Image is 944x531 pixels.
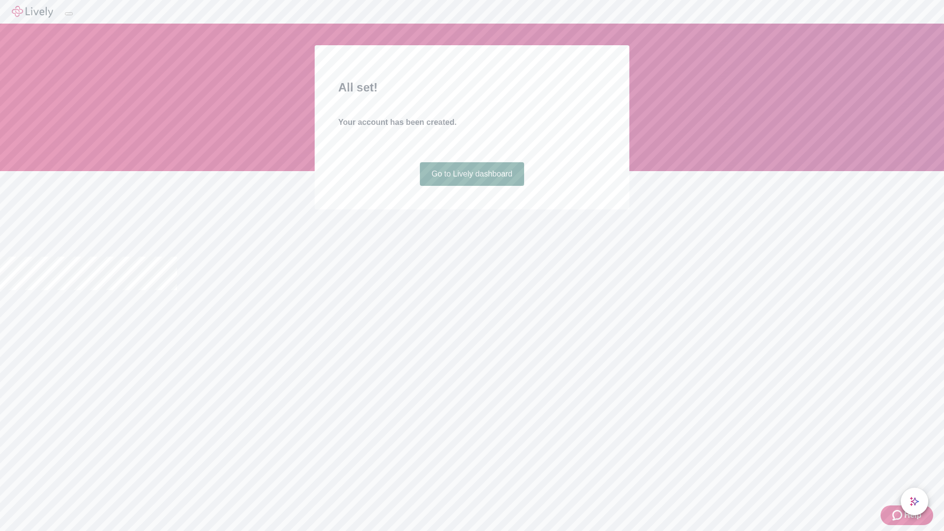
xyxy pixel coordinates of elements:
[338,79,606,96] h2: All set!
[904,509,921,521] span: Help
[901,488,928,515] button: chat
[12,6,53,18] img: Lively
[420,162,525,186] a: Go to Lively dashboard
[910,497,919,506] svg: Lively AI Assistant
[881,505,933,525] button: Zendesk support iconHelp
[892,509,904,521] svg: Zendesk support icon
[65,12,73,15] button: Log out
[338,117,606,128] h4: Your account has been created.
